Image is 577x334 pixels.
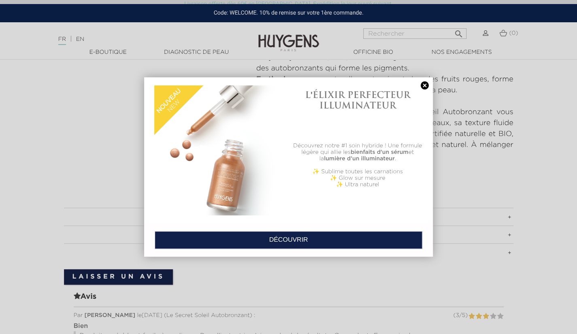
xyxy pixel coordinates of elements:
p: ✨ Sublime toutes les carnations [293,168,423,175]
p: Découvrez notre #1 soin hybride ! Une formule légère qui allie les et la . [293,143,423,162]
h1: L'ÉLIXIR PERFECTEUR ILLUMINATEUR [293,89,423,111]
p: ✨ Ultra naturel [293,181,423,188]
b: bienfaits d'un sérum [351,149,409,155]
b: lumière d'un illuminateur [324,156,395,162]
p: ✨ Glow sur mesure [293,175,423,181]
a: DÉCOUVRIR [155,231,422,249]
